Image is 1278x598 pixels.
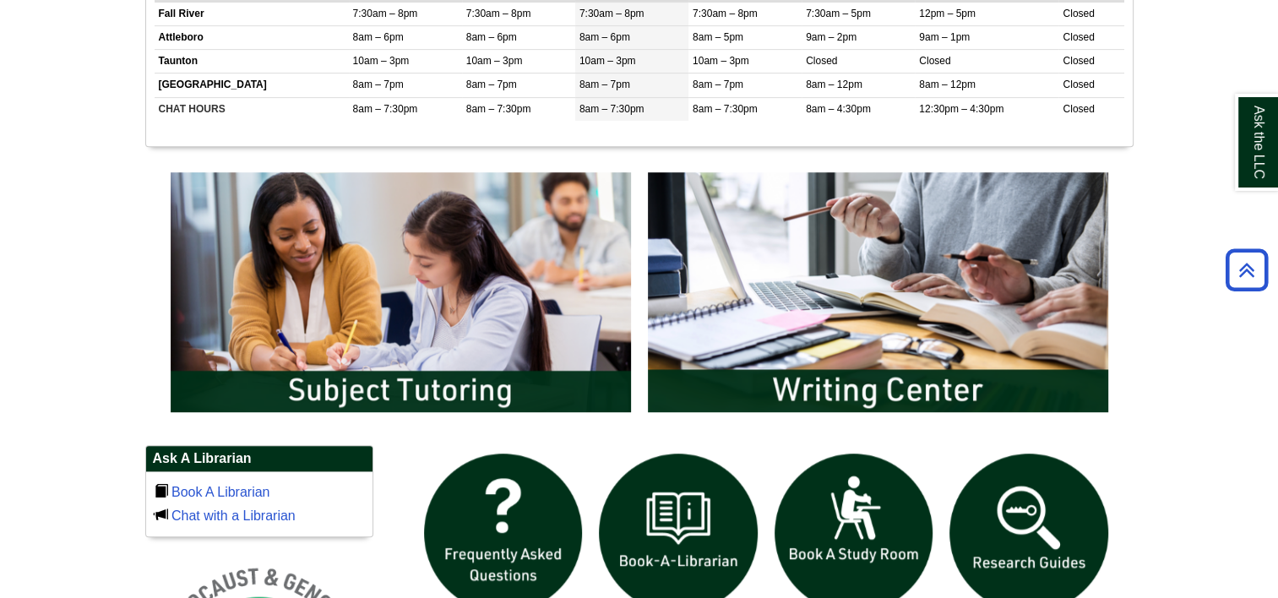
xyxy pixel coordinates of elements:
[1063,55,1094,67] span: Closed
[579,103,644,115] span: 8am – 7:30pm
[155,97,349,121] td: CHAT HOURS
[353,79,404,90] span: 8am – 7pm
[155,2,349,25] td: Fall River
[162,164,639,421] img: Subject Tutoring Information
[466,31,517,43] span: 8am – 6pm
[1063,31,1094,43] span: Closed
[806,31,857,43] span: 9am – 2pm
[466,55,523,67] span: 10am – 3pm
[1063,79,1094,90] span: Closed
[353,8,418,19] span: 7:30am – 8pm
[693,8,758,19] span: 7:30am – 8pm
[1063,8,1094,19] span: Closed
[155,73,349,97] td: [GEOGRAPHIC_DATA]
[693,79,743,90] span: 8am – 7pm
[693,55,749,67] span: 10am – 3pm
[171,508,296,523] a: Chat with a Librarian
[466,8,531,19] span: 7:30am – 8pm
[353,31,404,43] span: 8am – 6pm
[639,164,1117,421] img: Writing Center Information
[919,103,1003,115] span: 12:30pm – 4:30pm
[579,79,630,90] span: 8am – 7pm
[353,55,410,67] span: 10am – 3pm
[466,79,517,90] span: 8am – 7pm
[806,103,871,115] span: 8am – 4:30pm
[919,8,976,19] span: 12pm – 5pm
[919,31,970,43] span: 9am – 1pm
[579,55,636,67] span: 10am – 3pm
[579,31,630,43] span: 8am – 6pm
[171,485,270,499] a: Book A Librarian
[1220,258,1274,281] a: Back to Top
[155,26,349,50] td: Attleboro
[162,164,1117,428] div: slideshow
[806,8,871,19] span: 7:30am – 5pm
[146,446,373,472] h2: Ask A Librarian
[693,103,758,115] span: 8am – 7:30pm
[693,31,743,43] span: 8am – 5pm
[466,103,531,115] span: 8am – 7:30pm
[806,79,862,90] span: 8am – 12pm
[919,55,950,67] span: Closed
[579,8,644,19] span: 7:30am – 8pm
[806,55,837,67] span: Closed
[353,103,418,115] span: 8am – 7:30pm
[155,50,349,73] td: Taunton
[1063,103,1094,115] span: Closed
[919,79,976,90] span: 8am – 12pm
